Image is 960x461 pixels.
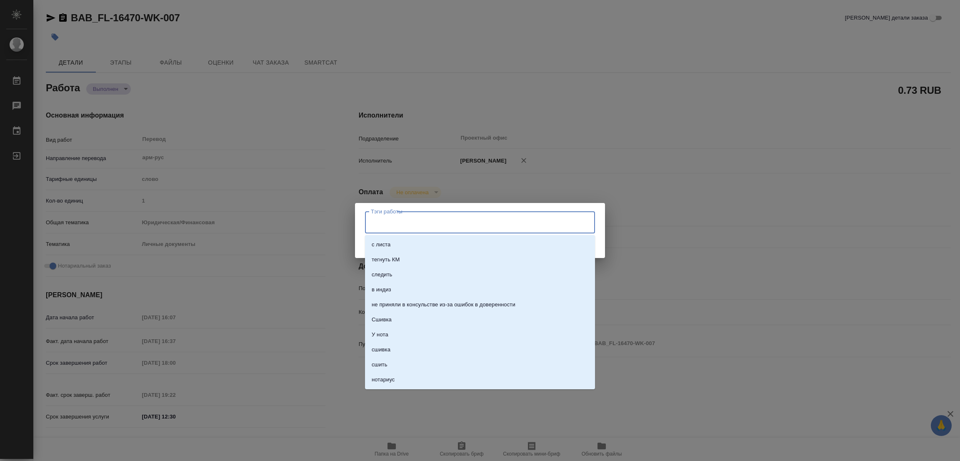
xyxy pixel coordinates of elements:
p: сшивка [372,346,390,354]
p: не приняли в консульстве из-за ошибок в доверенности [372,301,515,309]
p: с листа [372,241,390,249]
p: Сшивка [372,316,392,324]
p: следить [372,271,392,279]
p: сшить [372,361,387,369]
p: в индиз [372,286,391,294]
p: тегнуть КМ [372,256,400,264]
p: У нота [372,331,388,339]
p: нотариус [372,376,395,384]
